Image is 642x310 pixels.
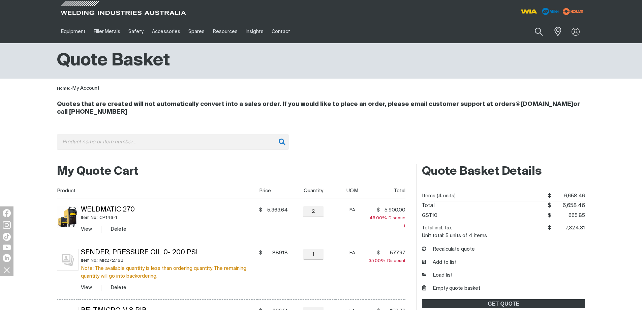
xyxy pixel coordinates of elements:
span: 5,363.64 [264,207,288,214]
img: hide socials [1,264,12,276]
th: Price [257,183,288,198]
img: Weldmatic 270 [57,206,79,228]
a: Sender, Pressure Oil 0- 200 PSI [81,249,198,256]
div: Item No.: MR272762 [81,257,257,264]
a: My Account [72,86,99,91]
span: $ [377,207,380,214]
div: Item No.: CP146-1 [81,214,257,222]
button: Delete Sender, Pressure Oil 0- 200 PSI [111,284,126,291]
span: Discount [369,216,405,228]
nav: Main [57,20,453,43]
a: Safety [124,20,148,43]
h1: Quote Basket [57,50,170,72]
span: $ [259,250,262,256]
span: 35.00% [369,259,387,263]
th: Product [57,183,257,198]
span: 45.00% [369,216,389,220]
dt: Items (4 units) [422,191,456,201]
img: YouTube [3,245,11,250]
h4: Quotes that are created will not automatically convert into a sales order. If you would like to p... [57,101,585,116]
span: $ [548,213,551,218]
span: > [69,86,72,91]
a: Load list [422,272,453,279]
span: $ [377,250,380,256]
span: 889.18 [264,250,288,256]
a: Weldmatic 270 [81,206,135,213]
th: Total [366,183,406,198]
button: Search products [527,24,550,39]
img: miller [561,6,585,17]
span: GET QUOTE [423,299,584,308]
a: View Weldmatic 270 [81,227,92,232]
th: UOM [336,183,366,198]
button: Add to list [422,259,457,266]
button: Delete Weldmatic 270 [111,225,126,233]
span: $ [548,193,551,198]
span: 7,324.31 [551,223,585,233]
dt: GST10 [422,210,437,221]
input: Product name or item number... [57,134,289,149]
img: LinkedIn [3,254,11,262]
a: Accessories [148,20,184,43]
div: Product or group for quick order [57,134,585,160]
h2: My Quote Cart [57,164,406,179]
span: 5,900.00 [382,207,405,214]
span: 6,658.46 [551,191,585,201]
div: Note: The available quantity is less than ordering quantity. The remaining quantity will go into ... [81,264,257,280]
a: Home [57,86,69,91]
a: Resources [209,20,241,43]
dt: Total incl. tax [422,223,452,233]
a: @[DOMAIN_NAME] [516,101,573,107]
a: Spares [184,20,209,43]
img: Instagram [3,221,11,229]
span: $ [259,207,262,214]
dt: Total [422,201,435,210]
span: 6,658.46 [551,201,585,210]
a: Contact [268,20,294,43]
span: $ [548,225,551,230]
a: Insights [242,20,268,43]
span: $ [548,203,551,208]
img: TikTok [3,233,11,241]
span: 665.85 [551,210,585,221]
th: Quantity [288,183,336,198]
div: EA [339,249,366,257]
a: GET QUOTE [422,299,585,308]
button: Empty quote basket [422,285,480,292]
span: 577.97 [382,250,405,256]
input: Product name or item number... [519,24,550,39]
a: Equipment [57,20,90,43]
a: View Sender, Pressure Oil 0- 200 PSI [81,285,92,290]
span: Discount [369,259,405,263]
h2: Quote Basket Details [422,164,585,179]
div: EA [339,206,366,214]
img: Facebook [3,209,11,217]
dt: Unit total: 5 units of 4 items [422,233,487,238]
img: No image for this product [57,249,79,271]
button: Recalculate quote [422,246,475,253]
a: Filler Metals [90,20,124,43]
